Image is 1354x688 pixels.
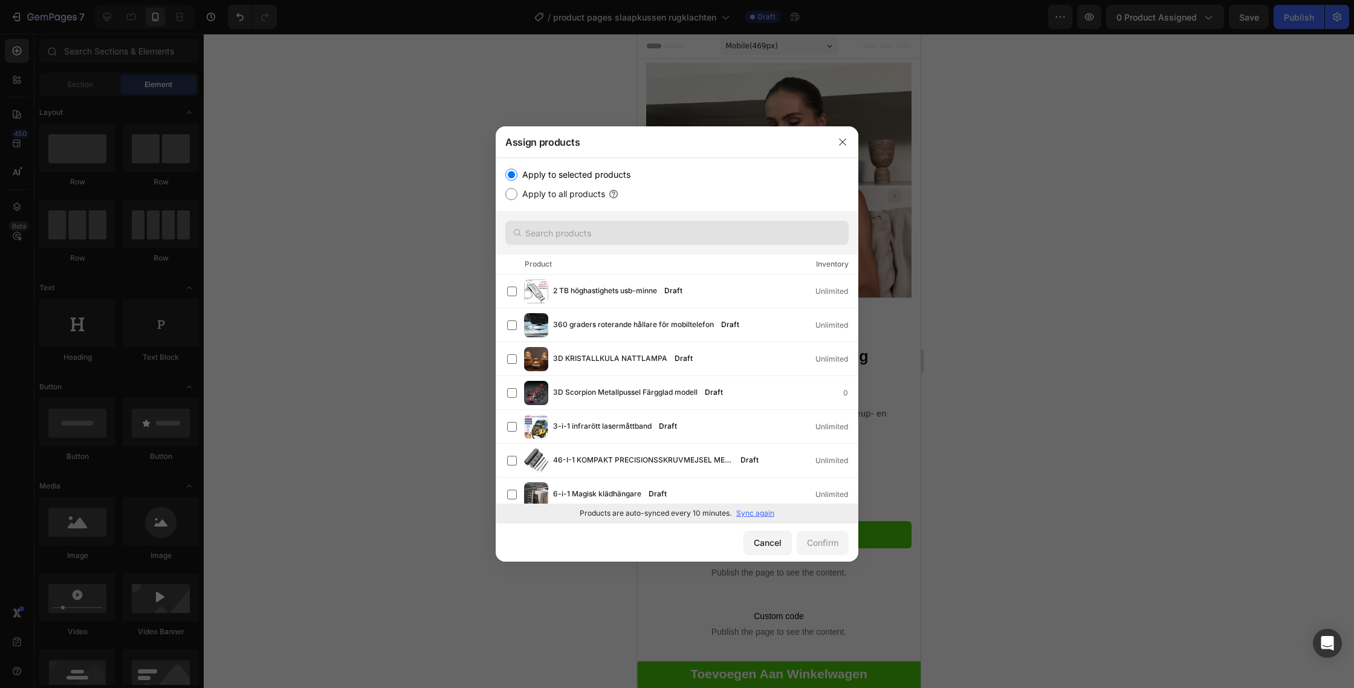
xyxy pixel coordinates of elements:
[553,386,698,400] span: 3D Scorpion Metallpussel Färgglad modell
[670,352,698,365] div: Draft
[56,298,122,309] p: 326 Beoordelingen
[736,508,774,519] p: Sync again
[524,279,548,303] img: product-img
[9,487,274,514] button: Toevoegen Aan Winkelwagen
[524,415,548,439] img: product-img
[754,536,782,549] div: Cancel
[815,488,858,501] div: Unlimited
[28,374,273,399] p: Effectieve verlichting van [PERSON_NAME]-, heup- en rugpijn
[815,421,858,433] div: Unlimited
[250,155,265,169] button: Carousel Next Arrow
[736,454,763,466] div: Draft
[517,187,605,201] label: Apply to all products
[644,488,672,500] div: Draft
[843,387,858,399] div: 0
[505,221,849,245] input: Search products
[496,158,858,523] div: />
[28,429,273,441] p: Vermindert de druk op je ischiaszenuw
[59,336,96,351] div: €100,00
[28,450,273,462] p: Voor een diepe en herstellende slaap!
[53,633,230,647] strong: Toevoegen Aan Winkelwagen
[9,336,54,356] div: €59,99
[816,258,849,270] div: Inventory
[815,319,858,331] div: Unlimited
[524,347,548,371] img: product-img
[815,455,858,467] div: Unlimited
[524,381,548,405] img: product-img
[553,488,641,501] span: 6-i-1 Magisk klädhängare
[815,353,858,365] div: Unlimited
[28,407,273,420] p: Natuurlijke uitlijning van de wervelkolom
[9,575,274,589] span: Custom code
[807,536,838,549] div: Confirm
[553,454,733,467] span: 46-I-1 KOMPAKT PRECISIONSSKRUVMEJSEL MED PUSH EJECT
[659,285,687,297] div: Draft
[496,126,827,158] div: Assign products
[580,508,731,519] p: Products are auto-synced every 10 minutes.
[89,6,141,18] span: Mobile ( 469 px)
[743,531,792,555] button: Cancel
[9,533,274,545] p: Publish the page to see the content.
[517,167,630,182] label: Apply to selected products
[815,285,858,297] div: Unlimited
[716,319,744,331] div: Draft
[9,310,274,336] h1: Nexora - 11-in-1 Nekoplossing
[525,258,552,270] div: Product
[553,352,667,366] span: 3D KRISTALLKULA NATTLAMPA
[9,592,274,604] span: Publish the page to see the content.
[524,449,548,473] img: product-img
[79,495,205,507] div: Toevoegen Aan Winkelwagen
[654,420,682,432] div: Draft
[1313,629,1342,658] div: Open Intercom Messenger
[797,531,849,555] button: Confirm
[19,155,33,169] button: Carousel Back Arrow
[553,420,652,433] span: 3-i-1 infrarött lasermåttband
[700,386,728,398] div: Draft
[524,313,548,337] img: product-img
[524,482,548,507] img: product-img
[553,285,657,298] span: 2 TB höghastighets usb-minne
[553,319,714,332] span: 360 graders roterande hållare för mobiltelefon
